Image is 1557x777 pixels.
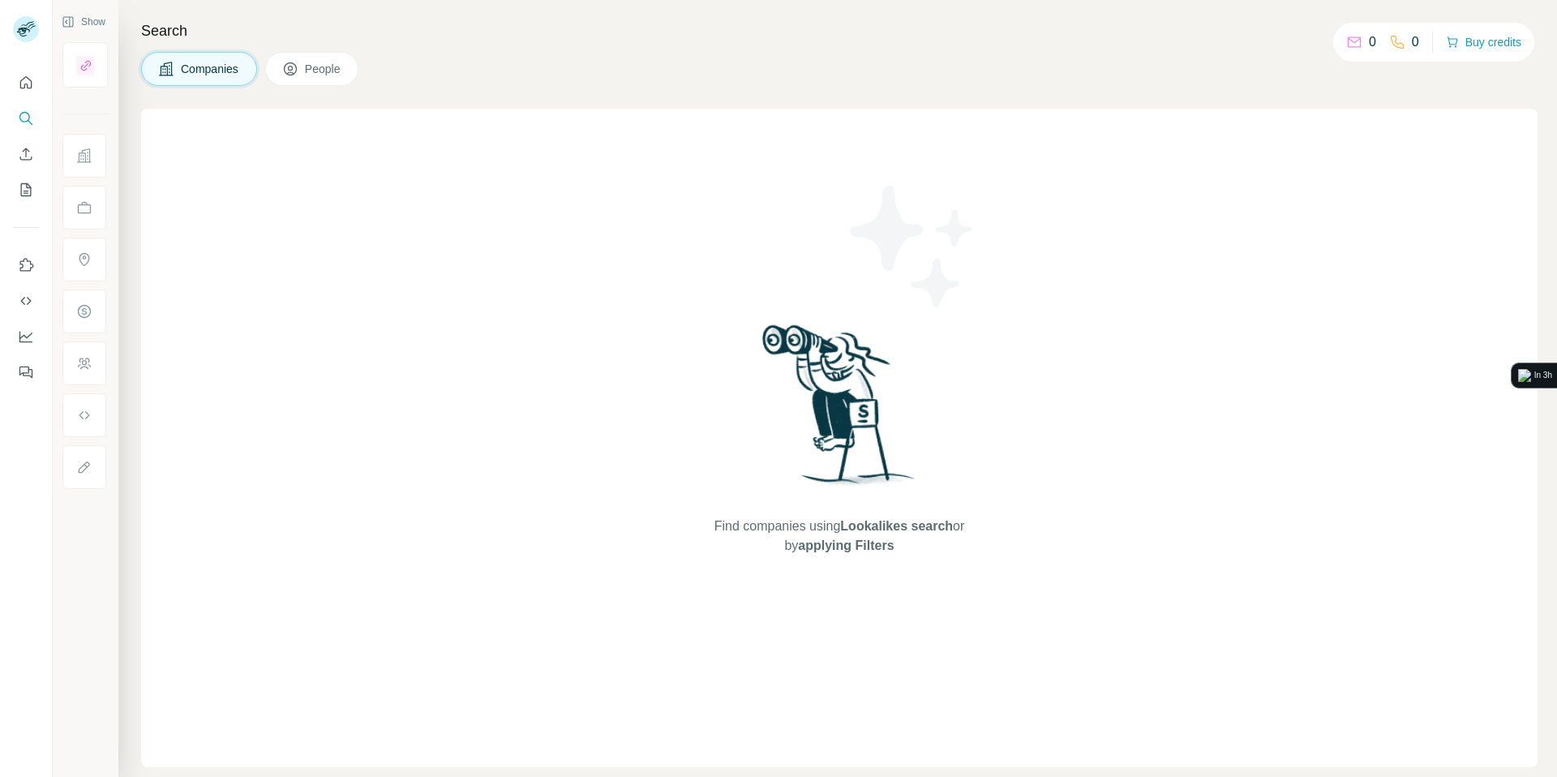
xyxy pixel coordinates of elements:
p: 0 [1412,32,1419,52]
button: Search [13,104,39,133]
button: My lists [13,175,39,204]
button: Dashboard [13,322,39,351]
button: Use Surfe API [13,286,39,316]
div: In 3h [1534,369,1552,382]
span: applying Filters [798,539,894,552]
button: Feedback [13,358,39,387]
img: logo [1518,369,1531,382]
button: Show [50,10,117,34]
img: Surfe Illustration - Woman searching with binoculars [755,320,924,501]
button: Use Surfe on LinkedIn [13,251,39,280]
img: Surfe Illustration - Stars [839,174,985,320]
button: Quick start [13,68,39,97]
span: Companies [181,61,240,77]
span: People [305,61,342,77]
h4: Search [141,19,1538,42]
button: Enrich CSV [13,140,39,169]
span: Lookalikes search [840,519,953,533]
button: Buy credits [1446,31,1521,54]
p: 0 [1369,32,1376,52]
span: Find companies using or by [710,517,969,556]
